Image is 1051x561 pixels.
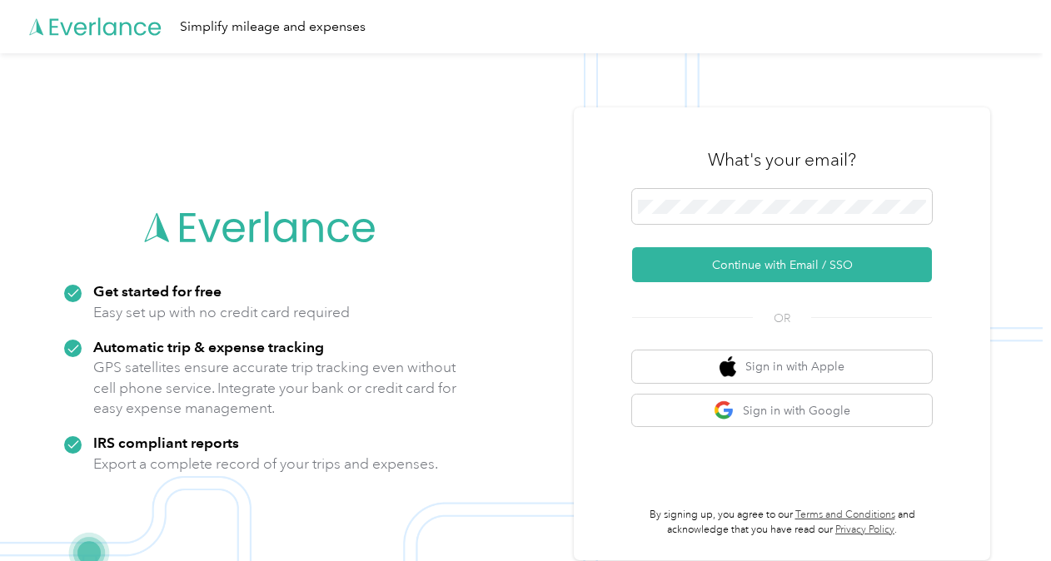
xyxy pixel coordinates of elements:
[93,434,239,451] strong: IRS compliant reports
[93,302,350,323] p: Easy set up with no credit card required
[93,282,222,300] strong: Get started for free
[632,350,932,383] button: apple logoSign in with Apple
[720,356,736,377] img: apple logo
[632,508,932,537] p: By signing up, you agree to our and acknowledge that you have read our .
[180,17,366,37] div: Simplify mileage and expenses
[708,148,856,171] h3: What's your email?
[93,338,324,355] strong: Automatic trip & expense tracking
[93,454,438,474] p: Export a complete record of your trips and expenses.
[795,509,895,521] a: Terms and Conditions
[93,357,457,419] p: GPS satellites ensure accurate trip tracking even without cell phone service. Integrate your bank...
[753,310,811,327] span: OR
[714,400,735,421] img: google logo
[835,524,894,536] a: Privacy Policy
[632,247,932,282] button: Continue with Email / SSO
[632,395,932,427] button: google logoSign in with Google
